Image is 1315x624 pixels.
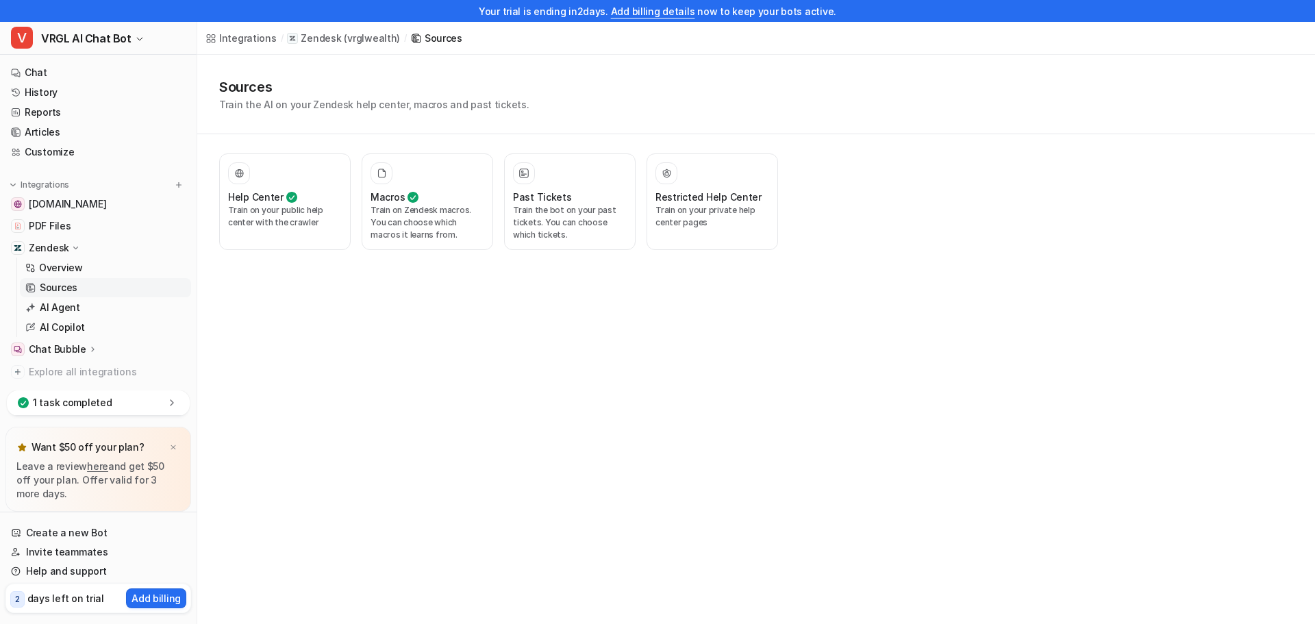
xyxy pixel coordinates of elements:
[14,345,22,353] img: Chat Bubble
[16,442,27,453] img: star
[29,361,186,383] span: Explore all integrations
[32,440,145,454] p: Want $50 off your plan?
[169,443,177,452] img: x
[219,97,529,112] p: Train the AI on your Zendesk help center, macros and past tickets.
[344,32,400,45] p: ( vrglwealth )
[174,180,184,190] img: menu_add.svg
[40,301,80,314] p: AI Agent
[14,222,22,230] img: PDF Files
[5,195,191,214] a: www.vrglwealth.com[DOMAIN_NAME]
[29,219,71,233] span: PDF Files
[41,29,131,48] span: VRGL AI Chat Bot
[20,258,191,277] a: Overview
[513,190,572,204] h3: Past Tickets
[29,241,69,255] p: Zendesk
[205,31,277,45] a: Integrations
[5,523,191,542] a: Create a new Bot
[11,365,25,379] img: explore all integrations
[228,190,284,204] h3: Help Center
[411,31,462,45] a: Sources
[16,460,180,501] p: Leave a review and get $50 off your plan. Offer valid for 3 more days.
[404,32,407,45] span: /
[228,204,342,229] p: Train on your public help center with the crawler
[281,32,284,45] span: /
[655,190,762,204] h3: Restricted Help Center
[5,562,191,581] a: Help and support
[362,153,493,250] button: MacrosTrain on Zendesk macros. You can choose which macros it learns from.
[40,321,85,334] p: AI Copilot
[20,318,191,337] a: AI Copilot
[5,178,73,192] button: Integrations
[126,588,186,608] button: Add billing
[29,197,106,211] span: [DOMAIN_NAME]
[39,261,83,275] p: Overview
[647,153,778,250] button: Restricted Help CenterTrain on your private help center pages
[5,142,191,162] a: Customize
[5,362,191,382] a: Explore all integrations
[14,200,22,208] img: www.vrglwealth.com
[219,153,351,250] button: Help CenterTrain on your public help center with the crawler
[21,179,69,190] p: Integrations
[8,180,18,190] img: expand menu
[33,396,112,410] p: 1 task completed
[5,63,191,82] a: Chat
[513,204,627,241] p: Train the bot on your past tickets. You can choose which tickets.
[15,593,20,606] p: 2
[301,32,341,45] p: Zendesk
[425,31,462,45] div: Sources
[131,591,181,606] p: Add billing
[611,5,695,17] a: Add billing details
[655,204,769,229] p: Train on your private help center pages
[20,278,191,297] a: Sources
[219,31,277,45] div: Integrations
[5,216,191,236] a: PDF FilesPDF Files
[287,32,400,45] a: Zendesk(vrglwealth)
[20,298,191,317] a: AI Agent
[5,83,191,102] a: History
[40,281,77,295] p: Sources
[11,27,33,49] span: V
[87,460,108,472] a: here
[371,190,405,204] h3: Macros
[504,153,636,250] button: Past TicketsTrain the bot on your past tickets. You can choose which tickets.
[371,204,484,241] p: Train on Zendesk macros. You can choose which macros it learns from.
[14,244,22,252] img: Zendesk
[5,123,191,142] a: Articles
[5,542,191,562] a: Invite teammates
[27,591,104,606] p: days left on trial
[29,342,86,356] p: Chat Bubble
[219,77,529,97] h1: Sources
[5,103,191,122] a: Reports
